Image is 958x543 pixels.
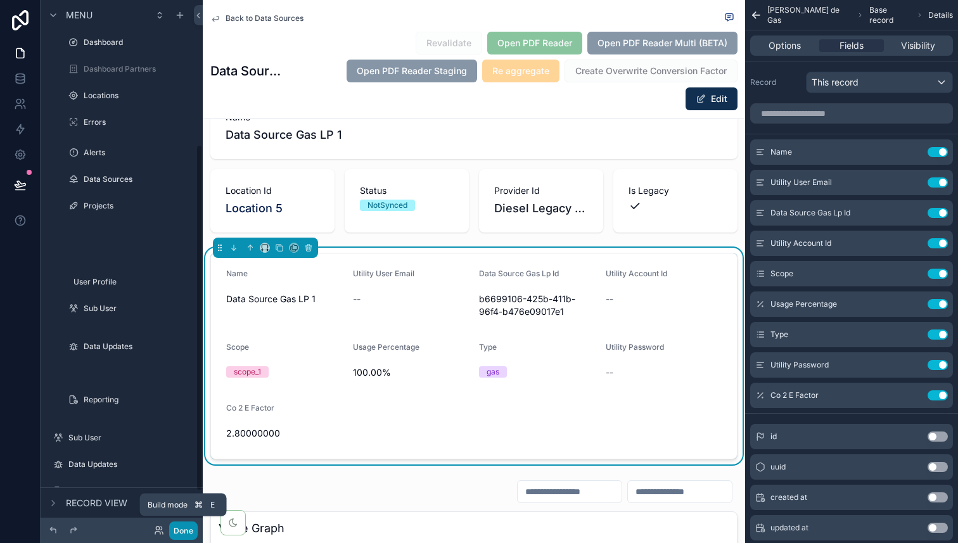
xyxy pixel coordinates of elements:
span: Scope [226,342,249,352]
span: Usage Percentage [353,342,419,352]
span: -- [606,293,613,305]
span: E [208,500,218,510]
span: Name [226,269,248,278]
label: Projects [84,201,193,211]
span: Fields [840,39,864,52]
label: Alerts [84,148,193,158]
div: gas [487,366,499,378]
div: scope_1 [234,366,261,378]
span: Scope [770,269,793,279]
label: Data Updates [68,459,193,470]
span: Data Source Gas LP 1 [226,293,343,305]
span: Visibility [901,39,935,52]
span: Type [770,329,788,340]
span: -- [353,293,361,305]
span: Base record [869,5,911,25]
span: [PERSON_NAME] de Gas [767,5,852,25]
h1: Data Source Gas LP 1 [210,62,283,80]
label: Reporting [84,395,193,405]
a: Data Updates [63,336,195,357]
label: User Profile [73,277,193,287]
span: Options [769,39,801,52]
a: Errors [63,112,195,132]
label: Data Sources [84,174,193,184]
a: Alerts [63,143,195,163]
span: Record view [66,497,127,509]
span: This record [812,76,859,89]
span: b6699106-425b-411b-96f4-b476e09017e1 [479,293,596,318]
a: Data Sources [63,169,195,189]
span: Menu [66,9,93,22]
span: -- [606,366,613,379]
button: This record [806,72,953,93]
span: Build mode [148,500,188,510]
span: Back to Data Sources [226,13,303,23]
a: Locations [63,86,195,106]
span: Utility Account Id [606,269,667,278]
a: Back to Data Sources [210,13,303,23]
span: Data Source Gas Lp Id [479,269,559,278]
span: Co 2 E Factor [770,390,819,400]
a: Reporting [63,390,195,410]
span: Utility User Email [353,269,414,278]
label: Record [750,77,801,87]
span: 2.80000000 [226,427,343,440]
span: Utility Password [770,360,829,370]
span: Utility Password [606,342,664,352]
button: Edit [686,87,738,110]
span: Co 2 E Factor [226,403,274,412]
span: Utility Account Id [770,238,831,248]
label: Locations [84,91,193,101]
span: created at [770,492,807,502]
a: Projects [63,196,195,216]
span: Data Source Gas Lp Id [770,208,850,218]
span: Name [770,147,792,157]
span: Usage Percentage [770,299,837,309]
label: Dashboard [84,37,193,48]
a: Dashboard [63,32,195,53]
a: Reporting [48,481,195,501]
label: Reporting [68,486,193,496]
a: User Profile [63,272,195,292]
label: Data Updates [84,342,193,352]
a: Sub User [48,428,195,448]
label: Sub User [68,433,193,443]
button: Done [169,521,198,540]
span: Type [479,342,497,352]
span: uuid [770,462,786,472]
span: Details [928,10,953,20]
label: Errors [84,117,193,127]
a: Dashboard Partners [63,59,195,79]
a: Data Updates [48,454,195,475]
a: Sub User [63,298,195,319]
span: 100.00% [353,366,469,379]
label: Sub User [84,303,193,314]
span: id [770,431,777,442]
span: Utility User Email [770,177,832,188]
label: Dashboard Partners [84,64,193,74]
